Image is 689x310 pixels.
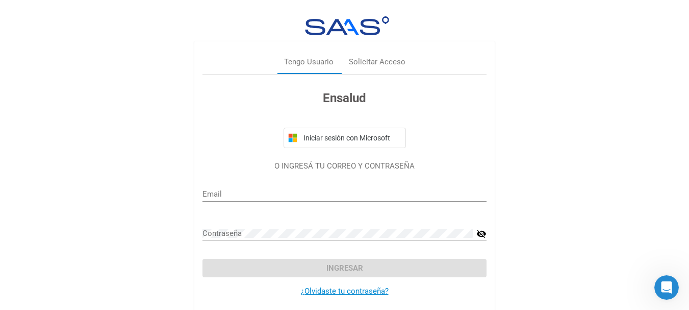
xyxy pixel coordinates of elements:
[654,275,679,300] iframe: Intercom live chat
[202,89,487,107] h3: Ensalud
[284,56,334,68] div: Tengo Usuario
[349,56,405,68] div: Solicitar Acceso
[301,287,389,296] a: ¿Olvidaste tu contraseña?
[476,228,487,240] mat-icon: visibility_off
[202,259,487,277] button: Ingresar
[326,264,363,273] span: Ingresar
[284,128,406,148] button: Iniciar sesión con Microsoft
[301,134,401,142] span: Iniciar sesión con Microsoft
[202,160,487,172] p: O INGRESÁ TU CORREO Y CONTRASEÑA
